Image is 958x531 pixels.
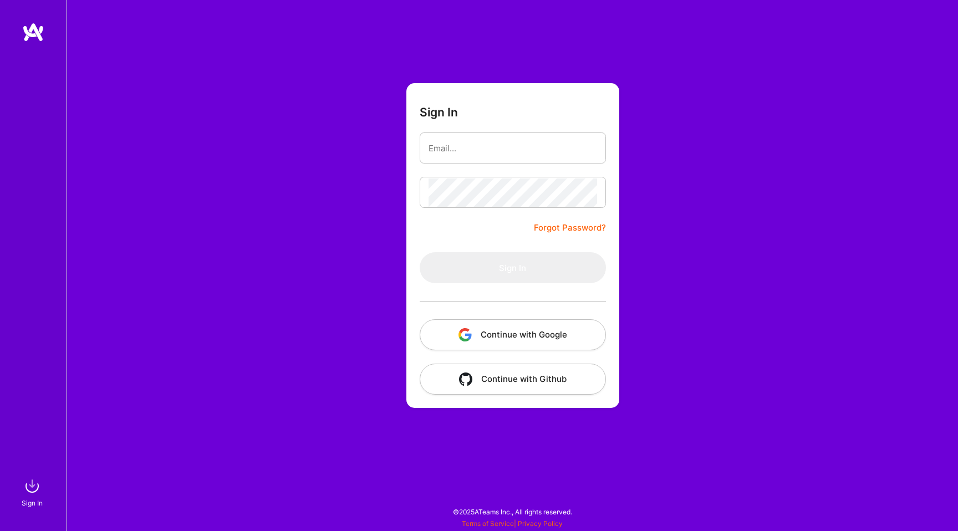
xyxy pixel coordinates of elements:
[420,252,606,283] button: Sign In
[459,372,472,386] img: icon
[458,328,472,341] img: icon
[67,498,958,525] div: © 2025 ATeams Inc., All rights reserved.
[21,475,43,497] img: sign in
[22,497,43,509] div: Sign In
[462,519,563,528] span: |
[429,134,597,162] input: Email...
[23,475,43,509] a: sign inSign In
[420,319,606,350] button: Continue with Google
[22,22,44,42] img: logo
[518,519,563,528] a: Privacy Policy
[420,105,458,119] h3: Sign In
[462,519,514,528] a: Terms of Service
[534,221,606,234] a: Forgot Password?
[420,364,606,395] button: Continue with Github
